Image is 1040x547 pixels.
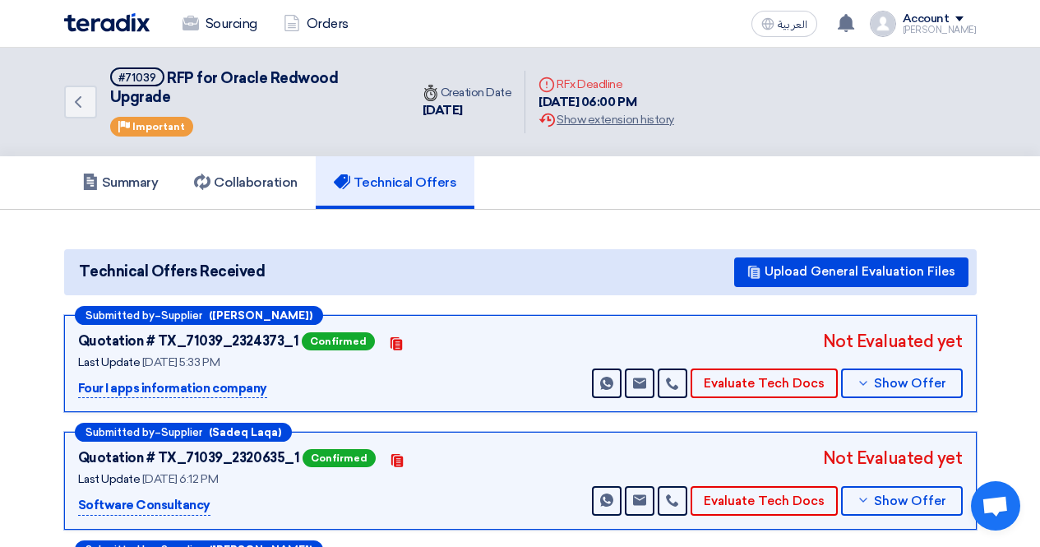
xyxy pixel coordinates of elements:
[118,72,156,83] div: #71039
[874,495,946,508] span: Show Offer
[75,423,292,442] div: –
[78,355,141,369] span: Last Update
[161,427,202,438] span: Supplier
[78,331,299,351] div: Quotation # TX_71039_2324373_1
[132,121,185,132] span: Important
[903,12,950,26] div: Account
[169,6,270,42] a: Sourcing
[194,174,298,191] h5: Collaboration
[79,261,266,283] span: Technical Offers Received
[161,310,202,321] span: Supplier
[176,156,316,209] a: Collaboration
[82,174,159,191] h5: Summary
[841,369,963,398] button: Show Offer
[870,11,896,37] img: profile_test.png
[303,449,376,467] span: Confirmed
[209,310,312,321] b: ([PERSON_NAME])
[538,111,673,128] div: Show extension history
[691,486,838,516] button: Evaluate Tech Docs
[971,481,1020,531] a: Open chat
[270,6,362,42] a: Orders
[209,427,281,438] b: (Sadeq Laqa)
[316,156,474,209] a: Technical Offers
[823,329,963,354] div: Not Evaluated yet
[423,101,512,120] div: [DATE]
[903,25,977,35] div: [PERSON_NAME]
[751,11,817,37] button: العربية
[538,93,673,112] div: [DATE] 06:00 PM
[823,446,963,471] div: Not Evaluated yet
[75,306,323,325] div: –
[64,13,150,32] img: Teradix logo
[734,257,968,287] button: Upload General Evaluation Files
[778,19,807,30] span: العربية
[538,76,673,93] div: RFx Deadline
[334,174,456,191] h5: Technical Offers
[874,378,946,390] span: Show Offer
[142,472,218,486] span: [DATE] 6:12 PM
[64,156,177,209] a: Summary
[78,379,267,399] p: Four I apps information company
[78,472,141,486] span: Last Update
[423,84,512,101] div: Creation Date
[86,310,155,321] span: Submitted by
[142,355,220,369] span: [DATE] 5:33 PM
[110,67,390,108] h5: RFP for Oracle Redwood Upgrade
[78,448,300,468] div: Quotation # TX_71039_2320635_1
[78,496,210,516] p: Software Consultancy
[691,369,838,398] button: Evaluate Tech Docs
[86,427,155,438] span: Submitted by
[110,69,339,106] span: RFP for Oracle Redwood Upgrade
[841,486,963,516] button: Show Offer
[302,332,375,350] span: Confirmed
